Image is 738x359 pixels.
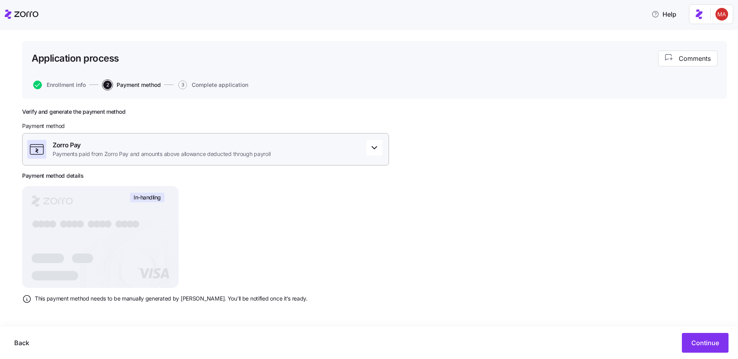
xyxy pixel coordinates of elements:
[14,338,29,348] span: Back
[87,218,96,229] tspan: ●
[22,108,389,116] h2: Verify and generate the payment method
[22,172,84,180] h3: Payment method details
[76,218,85,229] tspan: ●
[32,52,119,64] h1: Application process
[92,218,102,229] tspan: ●
[115,218,124,229] tspan: ●
[715,8,728,21] img: f7a7e4c55e51b85b9b4f59cc430d8b8c
[131,218,140,229] tspan: ●
[47,82,86,88] span: Enrollment info
[32,218,41,229] tspan: ●
[33,81,86,89] button: Enrollment info
[126,218,135,229] tspan: ●
[104,218,113,229] tspan: ●
[103,81,112,89] span: 2
[651,9,676,19] span: Help
[103,81,161,89] button: 2Payment method
[53,150,270,158] span: Payments paid from Zorro Pay and amounts above allowance deducted through payroll
[70,218,79,229] tspan: ●
[22,122,65,130] span: Payment method
[32,81,86,89] a: Enrollment info
[178,81,248,89] button: 3Complete application
[8,333,36,353] button: Back
[645,6,683,22] button: Help
[691,338,719,348] span: Continue
[192,82,248,88] span: Complete application
[48,218,57,229] tspan: ●
[35,295,308,303] span: This payment method needs to be manually generated by [PERSON_NAME]. You’ll be notified once it’s...
[117,82,161,88] span: Payment method
[37,218,46,229] tspan: ●
[59,218,68,229] tspan: ●
[43,218,52,229] tspan: ●
[102,81,161,89] a: 2Payment method
[177,81,248,89] a: 3Complete application
[65,218,74,229] tspan: ●
[120,218,129,229] tspan: ●
[658,51,717,66] button: Comments
[682,333,729,353] button: Continue
[679,54,711,63] span: Comments
[134,194,161,201] span: In-handling
[98,218,107,229] tspan: ●
[178,81,187,89] span: 3
[53,140,270,150] span: Zorro Pay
